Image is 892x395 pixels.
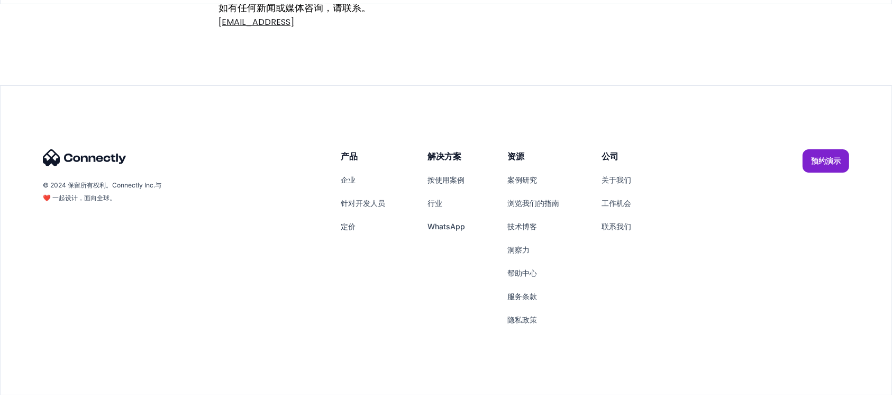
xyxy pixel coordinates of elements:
[602,168,632,192] a: 关于我们
[508,238,560,262] a: 洞察力
[602,215,632,238] a: 联系我们
[428,215,466,238] a: WhatsApp
[428,149,466,168] div: 解决方案
[43,179,170,204] div: © 2024 保留所有权利。Connectly Inc.与 ❤️ 一起设计，面向全球。
[508,149,560,168] div: 资源
[428,168,466,192] a: 按使用案例
[602,149,632,168] div: 公司
[602,192,632,215] a: 工作机会
[341,149,386,168] div: 产品
[11,376,63,391] aside: Language selected: 中文 (简体)
[21,376,63,391] ul: Language list
[341,168,386,192] a: 企业
[508,215,560,238] a: 技术博客
[428,192,466,215] a: 行业
[803,149,849,173] a: 预约演示
[219,15,487,30] a: [EMAIL_ADDRESS]
[43,149,126,166] img: Connectly 徽标
[508,192,560,215] a: 浏览我们的指南
[508,168,560,192] a: 案例研究
[508,285,560,308] a: 服务条款
[341,192,386,215] a: 针对开发人员
[508,262,560,285] a: 帮助中心
[341,215,386,238] a: 定价
[508,308,560,331] a: 隐私政策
